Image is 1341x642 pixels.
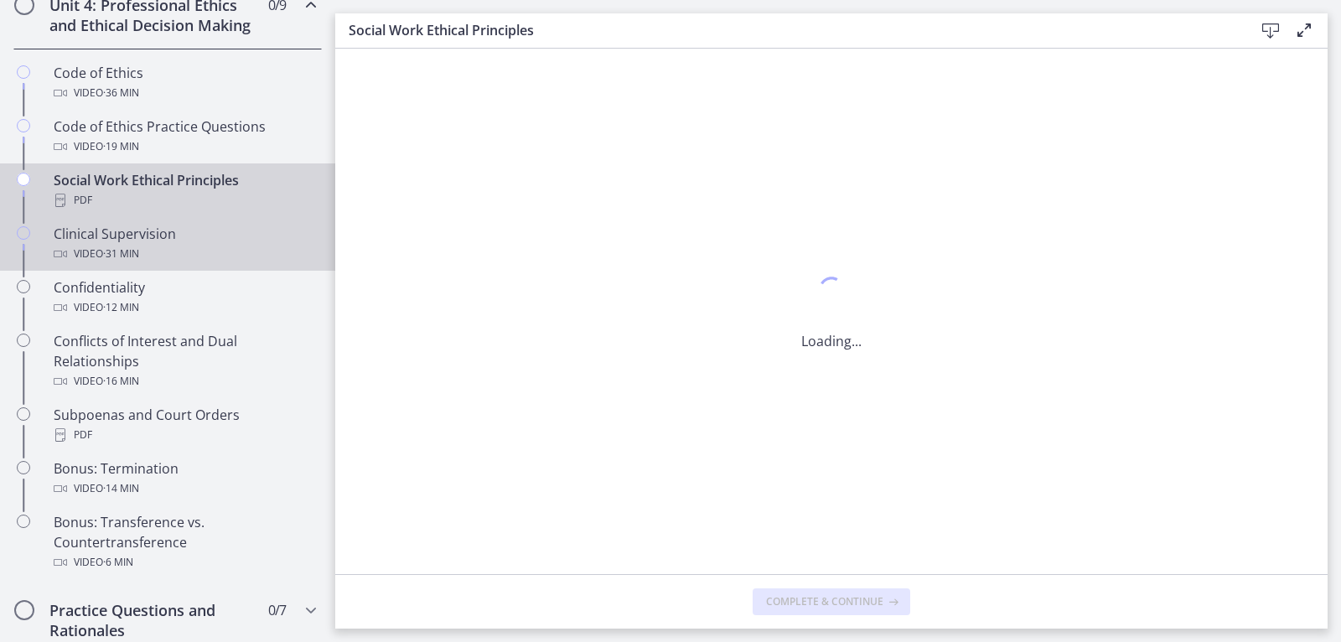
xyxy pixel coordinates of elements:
div: Video [54,244,315,264]
div: PDF [54,425,315,445]
div: Confidentiality [54,277,315,318]
span: 0 / 7 [268,600,286,620]
span: · 36 min [103,83,139,103]
div: Video [54,479,315,499]
span: · 6 min [103,552,133,572]
span: · 19 min [103,137,139,157]
div: Video [54,298,315,318]
div: Code of Ethics [54,63,315,103]
span: · 31 min [103,244,139,264]
div: Video [54,552,315,572]
div: Bonus: Transference vs. Countertransference [54,512,315,572]
button: Complete & continue [753,588,910,615]
div: PDF [54,190,315,210]
div: Social Work Ethical Principles [54,170,315,210]
div: Video [54,137,315,157]
div: Video [54,83,315,103]
span: · 16 min [103,371,139,391]
div: Clinical Supervision [54,224,315,264]
div: Subpoenas and Court Orders [54,405,315,445]
span: · 12 min [103,298,139,318]
span: · 14 min [103,479,139,499]
div: Video [54,371,315,391]
span: Complete & continue [766,595,883,608]
h3: Social Work Ethical Principles [349,20,1227,40]
div: Code of Ethics Practice Questions [54,116,315,157]
div: Conflicts of Interest and Dual Relationships [54,331,315,391]
p: Loading... [801,331,862,351]
h2: Practice Questions and Rationales [49,600,254,640]
div: Bonus: Termination [54,458,315,499]
div: 1 [801,272,862,311]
